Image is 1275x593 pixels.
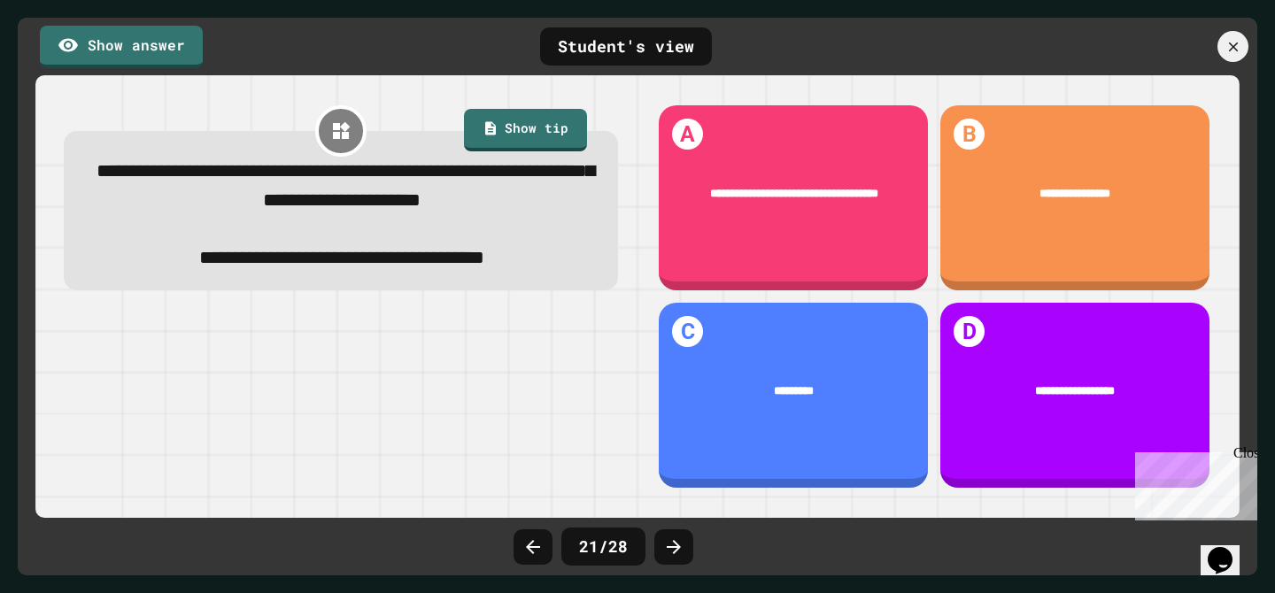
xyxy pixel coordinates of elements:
a: Show tip [464,109,588,152]
h1: C [672,316,703,347]
div: Chat with us now!Close [7,7,122,112]
h1: D [954,316,985,347]
iframe: chat widget [1128,445,1257,520]
iframe: chat widget [1201,522,1257,575]
h1: B [954,119,985,150]
div: Student's view [540,27,712,65]
h1: A [672,119,703,150]
a: Show answer [40,26,203,68]
div: 21 / 28 [561,528,645,566]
